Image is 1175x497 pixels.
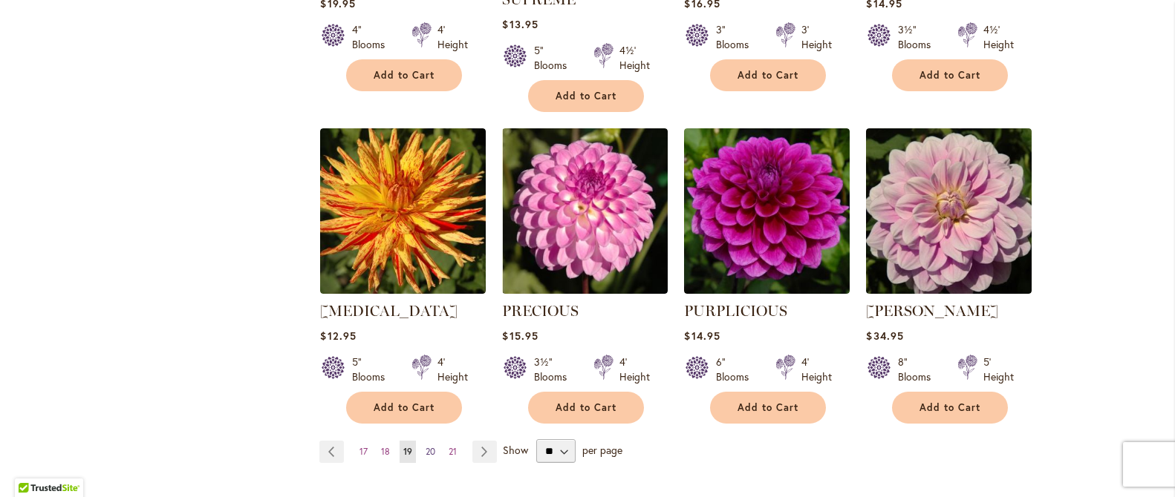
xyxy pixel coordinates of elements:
[11,444,53,486] iframe: Launch Accessibility Center
[684,128,850,294] img: PURPLICIOUS
[892,59,1008,91] button: Add to Cart
[320,329,356,343] span: $12.95
[866,283,1032,297] a: Randi Dawn
[619,355,650,384] div: 4' Height
[892,392,1008,424] button: Add to Cart
[449,446,457,457] span: 21
[422,441,439,463] a: 20
[534,355,576,384] div: 3½" Blooms
[502,283,668,297] a: PRECIOUS
[556,401,616,414] span: Add to Cart
[352,22,394,52] div: 4" Blooms
[437,355,468,384] div: 4' Height
[381,446,390,457] span: 18
[983,22,1014,52] div: 4½' Height
[556,90,616,102] span: Add to Cart
[445,441,460,463] a: 21
[983,355,1014,384] div: 5' Height
[502,302,579,320] a: PRECIOUS
[710,59,826,91] button: Add to Cart
[716,355,758,384] div: 6" Blooms
[528,80,644,112] button: Add to Cart
[866,329,903,343] span: $34.95
[426,446,435,457] span: 20
[920,69,980,82] span: Add to Cart
[710,392,826,424] button: Add to Cart
[801,355,832,384] div: 4' Height
[320,128,486,294] img: POPPERS
[503,443,528,457] span: Show
[866,302,998,320] a: [PERSON_NAME]
[359,446,368,457] span: 17
[619,43,650,73] div: 4½' Height
[898,355,940,384] div: 8" Blooms
[374,69,434,82] span: Add to Cart
[898,22,940,52] div: 3½" Blooms
[684,283,850,297] a: PURPLICIOUS
[534,43,576,73] div: 5" Blooms
[377,441,394,463] a: 18
[320,302,458,320] a: [MEDICAL_DATA]
[684,329,720,343] span: $14.95
[502,128,668,294] img: PRECIOUS
[320,283,486,297] a: POPPERS
[866,128,1032,294] img: Randi Dawn
[403,446,412,457] span: 19
[801,22,832,52] div: 3' Height
[346,392,462,424] button: Add to Cart
[582,443,622,457] span: per page
[528,392,644,424] button: Add to Cart
[684,302,787,320] a: PURPLICIOUS
[352,355,394,384] div: 5" Blooms
[502,17,538,31] span: $13.95
[374,401,434,414] span: Add to Cart
[920,401,980,414] span: Add to Cart
[738,401,798,414] span: Add to Cart
[356,441,371,463] a: 17
[716,22,758,52] div: 3" Blooms
[346,59,462,91] button: Add to Cart
[738,69,798,82] span: Add to Cart
[502,329,538,343] span: $15.95
[437,22,468,52] div: 4' Height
